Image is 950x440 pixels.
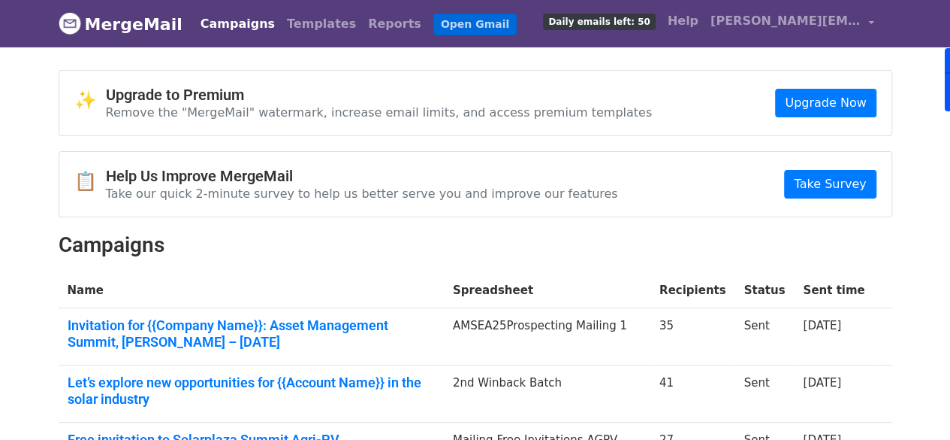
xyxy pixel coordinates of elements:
[281,9,362,39] a: Templates
[704,6,880,41] a: [PERSON_NAME][EMAIL_ADDRESS][PERSON_NAME][DOMAIN_NAME]
[650,366,735,423] td: 41
[650,273,735,308] th: Recipients
[650,308,735,366] td: 35
[106,86,653,104] h4: Upgrade to Premium
[68,317,435,350] a: Invitation for {{Company Name}}: Asset Management Summit, [PERSON_NAME] – [DATE]
[734,366,794,423] td: Sent
[543,14,655,30] span: Daily emails left: 50
[59,8,182,40] a: MergeMail
[106,186,618,202] p: Take our quick 2-minute survey to help us better serve you and improve our features
[74,90,106,111] span: ✨
[537,6,661,36] a: Daily emails left: 50
[59,232,892,258] h2: Campaigns
[433,14,517,35] a: Open Gmail
[444,273,650,308] th: Spreadsheet
[362,9,427,39] a: Reports
[734,273,794,308] th: Status
[794,273,873,308] th: Sent time
[444,366,650,423] td: 2nd Winback Batch
[803,376,841,390] a: [DATE]
[68,375,435,407] a: Let’s explore new opportunities for {{Account Name}} in the solar industry
[875,368,950,440] iframe: Chat Widget
[734,308,794,366] td: Sent
[875,368,950,440] div: Widget de chat
[662,6,704,36] a: Help
[803,319,841,332] a: [DATE]
[106,167,618,185] h4: Help Us Improve MergeMail
[106,105,653,120] p: Remove the "MergeMail" watermark, increase email limits, and access premium templates
[775,89,876,117] a: Upgrade Now
[710,12,861,30] span: [PERSON_NAME][EMAIL_ADDRESS][PERSON_NAME][DOMAIN_NAME]
[59,273,444,308] th: Name
[59,12,81,35] img: MergeMail logo
[784,170,876,199] a: Take Survey
[195,9,281,39] a: Campaigns
[74,171,106,193] span: 📋
[444,308,650,366] td: AMSEA25Prospecting Mailing 1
